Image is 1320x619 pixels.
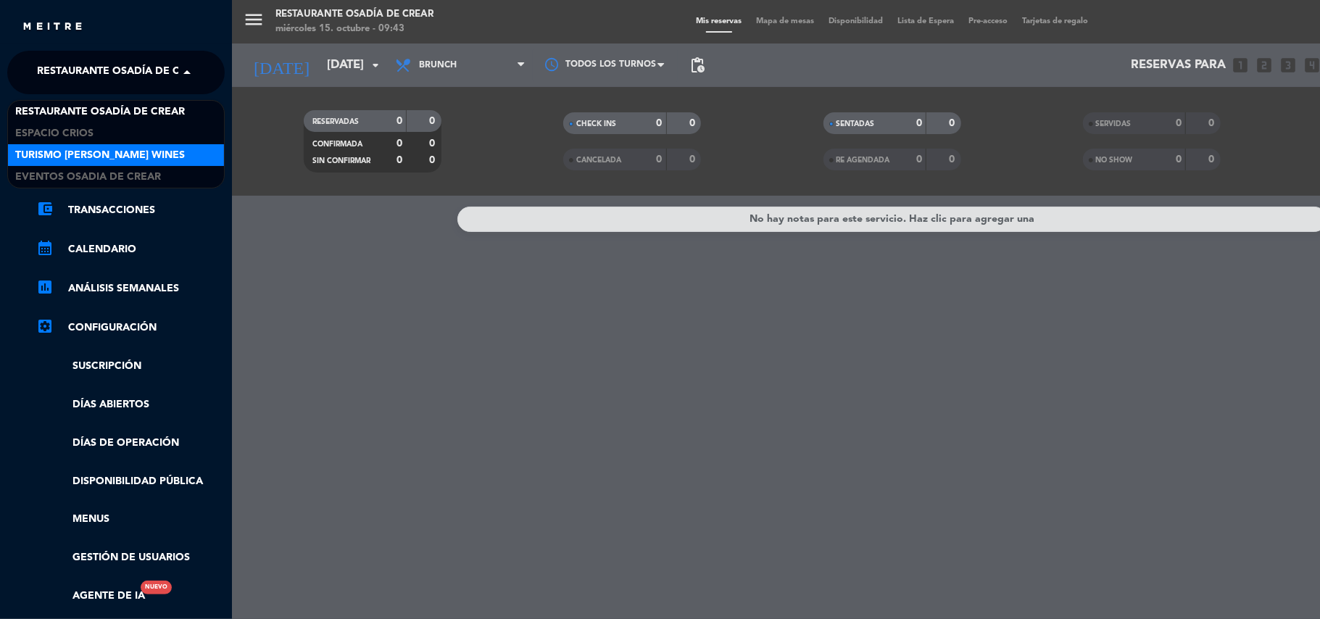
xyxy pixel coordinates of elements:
a: calendar_monthCalendario [36,241,225,258]
span: Eventos Osadia de Crear [15,169,161,186]
a: Suscripción [36,358,225,375]
span: Restaurante Osadía de Crear [15,104,185,120]
a: Disponibilidad pública [36,473,225,490]
span: Turismo [PERSON_NAME] Wines [15,147,185,164]
a: Agente de IANuevo [36,588,145,605]
a: account_balance_walletTransacciones [36,202,225,219]
a: Menus [36,511,225,528]
img: MEITRE [22,22,83,33]
span: Espacio Crios [15,125,94,142]
a: Días de Operación [36,435,225,452]
a: Días abiertos [36,396,225,413]
i: calendar_month [36,239,54,257]
i: account_balance_wallet [36,200,54,217]
span: Restaurante Osadía de Crear [37,57,207,88]
i: assessment [36,278,54,296]
i: settings_applications [36,317,54,335]
div: Nuevo [141,581,172,594]
a: Configuración [36,319,225,336]
a: assessmentANÁLISIS SEMANALES [36,280,225,297]
a: Gestión de usuarios [36,549,225,566]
